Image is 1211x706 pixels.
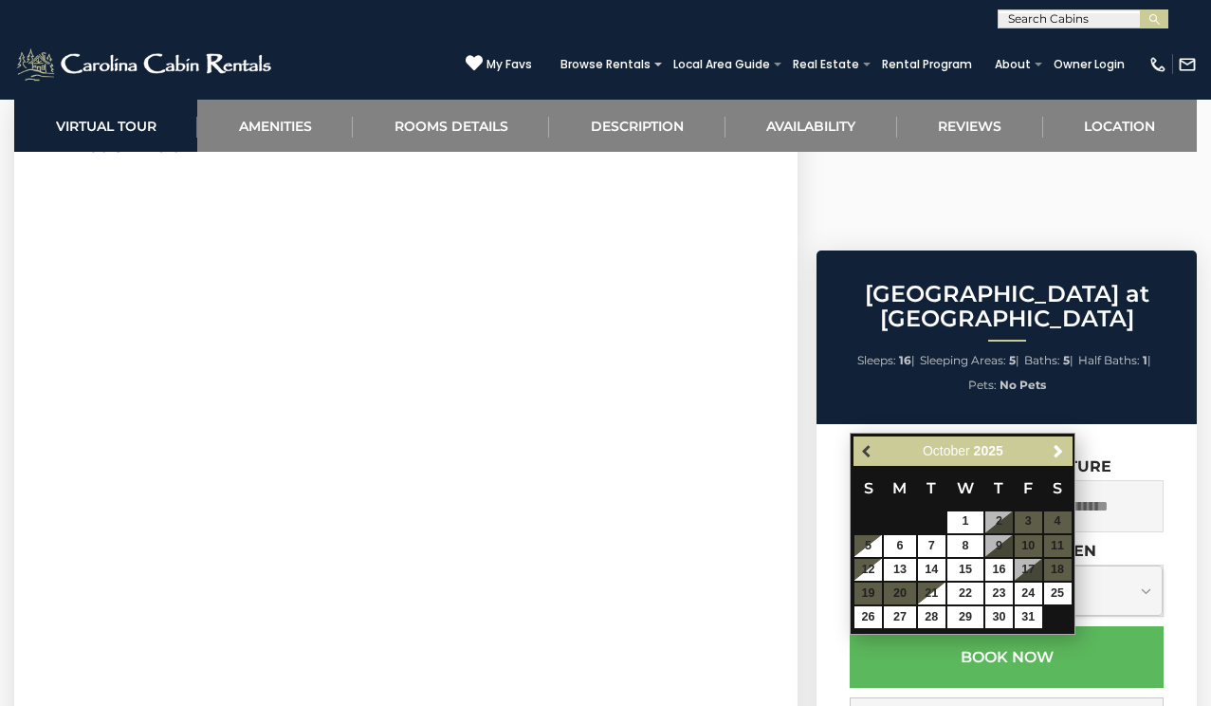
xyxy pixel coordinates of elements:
[1148,55,1167,74] img: phone-regular-white.png
[1024,348,1073,373] li: |
[197,100,353,152] a: Amenities
[486,56,532,73] span: My Favs
[1015,583,1042,604] a: 24
[850,626,1164,688] button: Book Now
[1178,55,1197,74] img: mail-regular-white.png
[985,51,1040,78] a: About
[1009,353,1016,367] strong: 5
[1078,353,1140,367] span: Half Baths:
[1051,443,1066,458] span: Next
[918,606,945,628] a: 28
[854,606,882,628] a: 26
[855,439,879,463] a: Previous
[957,479,974,497] span: Wednesday
[920,348,1019,373] li: |
[1043,100,1197,152] a: Location
[985,559,1013,581] a: 16
[985,606,1013,628] a: 30
[947,535,983,557] a: 8
[897,100,1043,152] a: Reviews
[884,535,916,557] a: 6
[857,348,915,373] li: |
[1053,479,1062,497] span: Saturday
[664,51,780,78] a: Local Area Guide
[1046,439,1070,463] a: Next
[821,282,1192,332] h2: [GEOGRAPHIC_DATA] at [GEOGRAPHIC_DATA]
[725,100,897,152] a: Availability
[551,51,660,78] a: Browse Rentals
[1078,348,1151,373] li: |
[783,51,869,78] a: Real Estate
[994,479,1003,497] span: Thursday
[923,443,970,458] span: October
[872,51,982,78] a: Rental Program
[14,100,197,152] a: Virtual Tour
[892,479,907,497] span: Monday
[899,353,911,367] strong: 16
[860,443,875,458] span: Previous
[884,606,916,628] a: 27
[466,54,532,74] a: My Favs
[1143,353,1147,367] strong: 1
[947,583,983,604] a: 22
[1044,583,1072,604] a: 25
[1044,51,1134,78] a: Owner Login
[854,559,882,581] a: 12
[864,479,873,497] span: Sunday
[14,46,277,84] img: White-1-2.png
[947,606,983,628] a: 29
[1000,378,1046,392] strong: No Pets
[353,100,549,152] a: Rooms Details
[1015,606,1042,628] a: 31
[884,559,916,581] a: 13
[857,353,896,367] span: Sleeps:
[1063,353,1070,367] strong: 5
[974,443,1003,458] span: 2025
[968,378,997,392] span: Pets:
[920,353,1006,367] span: Sleeping Areas:
[985,583,1013,604] a: 23
[549,100,725,152] a: Description
[947,511,983,533] a: 1
[1023,479,1033,497] span: Friday
[1024,353,1060,367] span: Baths:
[854,535,882,557] a: 5
[918,535,945,557] a: 7
[947,559,983,581] a: 15
[927,479,936,497] span: Tuesday
[918,583,945,604] a: 21
[918,559,945,581] a: 14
